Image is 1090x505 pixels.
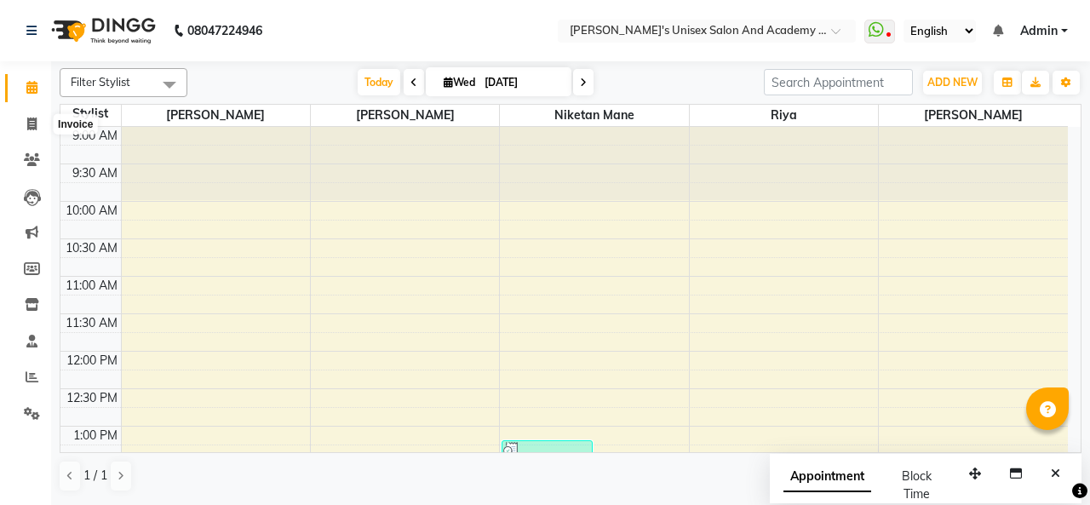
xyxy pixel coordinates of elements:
[62,277,121,295] div: 11:00 AM
[358,69,400,95] span: Today
[83,467,107,485] span: 1 / 1
[439,76,479,89] span: Wed
[122,105,310,126] span: [PERSON_NAME]
[783,462,871,492] span: Appointment
[927,76,978,89] span: ADD NEW
[479,70,565,95] input: 2025-09-03
[70,427,121,445] div: 1:00 PM
[764,69,913,95] input: Search Appointment
[923,71,982,95] button: ADD NEW
[1020,22,1058,40] span: Admin
[500,105,688,126] span: Niketan Mane
[54,114,97,135] div: Invoice
[62,202,121,220] div: 10:00 AM
[311,105,499,126] span: [PERSON_NAME]
[187,7,262,55] b: 08047224946
[69,164,121,182] div: 9:30 AM
[60,105,121,123] div: Stylist
[62,314,121,332] div: 11:30 AM
[63,389,121,407] div: 12:30 PM
[71,75,130,89] span: Filter Stylist
[1018,437,1073,488] iframe: chat widget
[902,468,932,502] span: Block Time
[43,7,160,55] img: logo
[63,352,121,370] div: 12:00 PM
[879,105,1068,126] span: [PERSON_NAME]
[690,105,878,126] span: Riya
[62,239,121,257] div: 10:30 AM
